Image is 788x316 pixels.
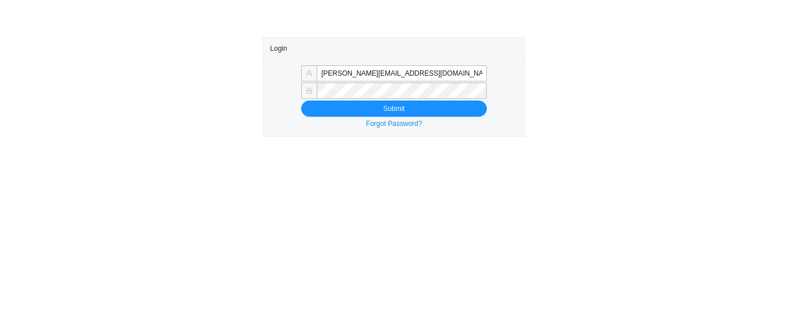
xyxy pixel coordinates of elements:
button: Submit [301,101,487,117]
span: Submit [383,103,404,114]
a: Forgot Password? [366,120,422,128]
span: user [306,70,313,77]
input: Email [317,65,487,81]
div: Login [270,38,517,59]
span: lock [306,87,313,94]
